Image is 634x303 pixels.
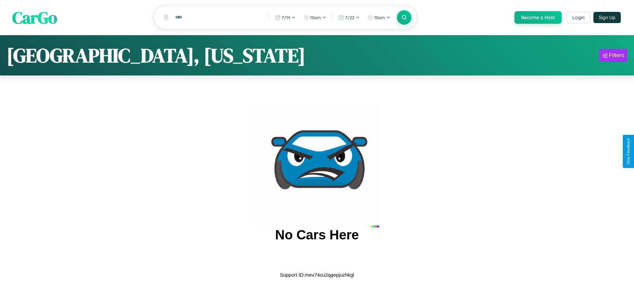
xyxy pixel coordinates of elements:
button: Filters [599,49,627,62]
span: CarGo [12,6,57,29]
button: 10am [364,12,394,23]
p: Support ID: mev74cu2qgepjuzhkgl [280,270,354,279]
h2: No Cars Here [275,227,359,242]
span: 10am [310,15,321,20]
div: Filters [609,52,624,59]
span: 7 / 22 [345,15,354,20]
button: 7/14 [272,12,299,23]
button: 7/22 [335,12,363,23]
button: Sign Up [593,12,621,23]
div: Give Feedback [626,138,631,165]
button: 10am [300,12,330,23]
button: Login [567,12,590,23]
span: 10am [374,15,385,20]
button: Become a Host [514,11,562,24]
img: car [255,104,379,227]
span: 7 / 14 [282,15,290,20]
h1: [GEOGRAPHIC_DATA], [US_STATE] [7,42,305,69]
